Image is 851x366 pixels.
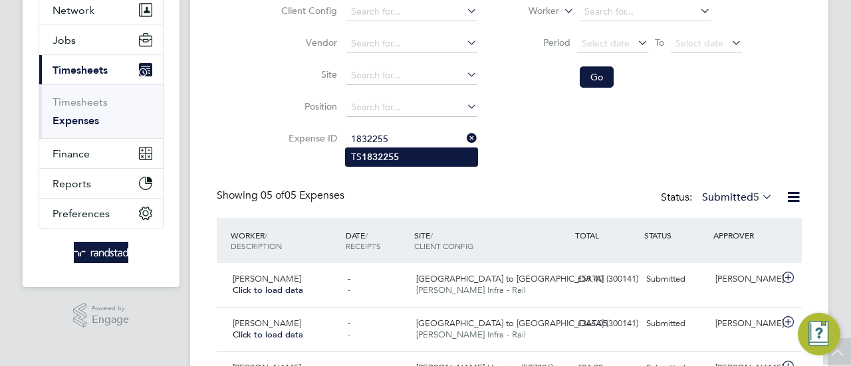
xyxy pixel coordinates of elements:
span: Click to load data [233,284,303,296]
div: WORKER [227,223,342,258]
button: Timesheets [39,55,163,84]
div: DATE [342,223,412,258]
span: / [430,230,433,240]
span: - [348,284,350,296]
div: £366.05 [572,313,641,335]
span: To [651,34,668,51]
span: [GEOGRAPHIC_DATA] to [GEOGRAPHIC_DATA] (300141) [416,318,638,329]
button: Preferences [39,199,163,228]
button: Go [580,66,614,88]
span: CLIENT CONFIG [414,240,473,251]
span: Powered by [92,303,129,314]
button: Engage Resource Center [798,313,840,355]
span: - [348,329,350,340]
span: Engage [92,314,129,325]
span: 05 of [261,189,285,202]
input: Search for... [346,98,477,117]
span: Preferences [53,207,110,220]
label: Expense ID [277,132,337,144]
span: RECEIPTS [346,240,381,251]
b: 1832255 [362,151,399,163]
span: DESCRIPTION [231,240,282,251]
span: Timesheets [53,64,108,76]
button: Jobs [39,25,163,54]
span: [GEOGRAPHIC_DATA] to [GEOGRAPHIC_DATA] (300141) [416,273,638,284]
span: Jobs [53,34,76,46]
button: Reports [39,169,163,198]
span: Select date [675,37,723,49]
span: Submitted [646,318,685,329]
a: Powered byEngage [73,303,130,328]
span: / [365,230,368,240]
span: / [265,230,267,240]
input: Search for... [346,130,477,149]
a: Expenses [53,114,99,127]
label: Vendor [277,37,337,48]
span: - [348,273,350,284]
label: Worker [499,5,559,18]
span: Reports [53,177,91,190]
span: [PERSON_NAME] Infra - Rail [416,329,526,340]
span: 5 [753,191,759,204]
div: Status: [661,189,775,207]
label: Site [277,68,337,80]
li: TS [346,148,477,166]
span: Finance [53,147,90,160]
div: [PERSON_NAME] [710,313,779,335]
input: Search for... [580,3,711,21]
label: Client Config [277,5,337,17]
span: [PERSON_NAME] Infra - Rail [416,284,526,296]
span: Select date [582,37,630,49]
span: Network [53,4,94,17]
span: Submitted [646,273,685,284]
span: - [348,318,350,329]
div: [PERSON_NAME] [710,268,779,290]
input: Search for... [346,66,477,85]
img: randstad-logo-retina.png [74,242,129,263]
input: Search for... [346,3,477,21]
input: Search for... [346,35,477,53]
span: 05 Expenses [261,189,344,202]
div: APPROVER [710,223,779,247]
div: STATUS [641,223,710,247]
div: Timesheets [39,84,163,138]
div: £59.40 [572,268,641,290]
button: Finance [39,139,163,168]
label: Period [511,37,570,48]
div: TOTAL [572,223,641,247]
a: Go to home page [39,242,164,263]
span: [PERSON_NAME] [233,318,301,329]
span: Click to load data [233,329,303,340]
div: Showing [217,189,347,203]
div: SITE [411,223,572,258]
label: Submitted [702,191,773,204]
span: [PERSON_NAME] [233,273,301,284]
label: Position [277,100,337,112]
a: Timesheets [53,96,108,108]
